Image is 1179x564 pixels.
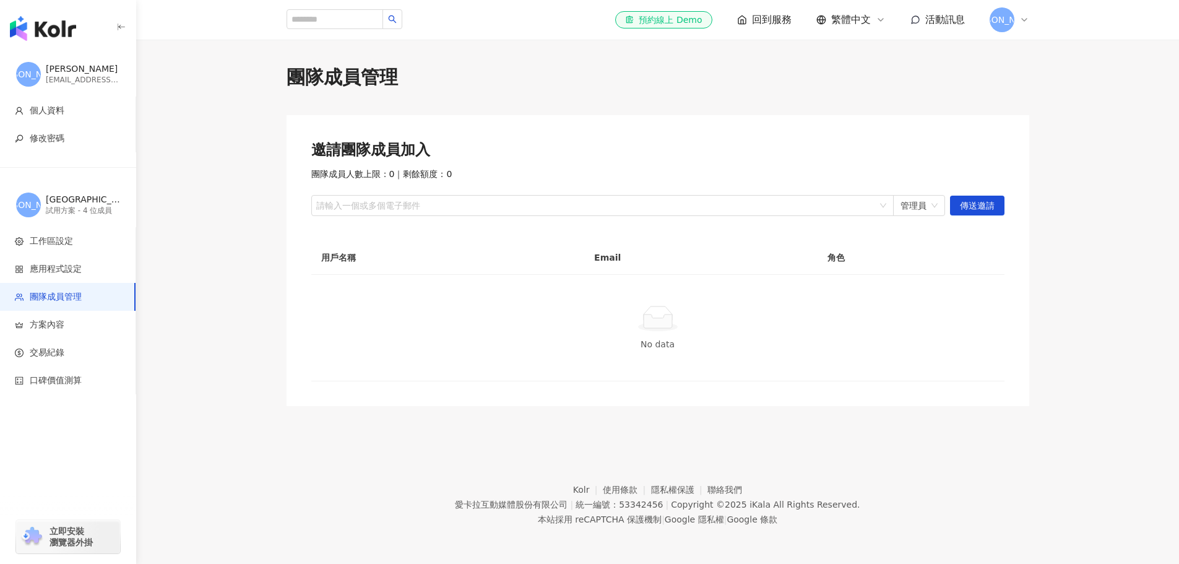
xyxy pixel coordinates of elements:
[10,16,76,41] img: logo
[455,500,568,510] div: 愛卡拉互動媒體股份有限公司
[30,105,64,117] span: 個人資料
[965,13,1037,27] span: [PERSON_NAME]
[30,263,82,275] span: 應用程式設定
[651,485,708,495] a: 隱私權保護
[727,514,777,524] a: Google 條款
[603,485,651,495] a: 使用條款
[925,14,965,25] span: 活動訊息
[707,485,742,495] a: 聯絡我們
[15,106,24,115] span: user
[900,196,938,215] span: 管理員
[20,527,44,547] img: chrome extension
[388,15,397,24] span: search
[311,241,585,275] th: 用戶名稱
[287,64,1029,90] div: 團隊成員管理
[30,235,73,248] span: 工作區設定
[724,514,727,524] span: |
[30,319,64,331] span: 方案內容
[30,375,82,387] span: 口碑價值測算
[752,13,792,27] span: 回到服務
[15,376,24,385] span: calculator
[573,485,603,495] a: Kolr
[665,500,668,510] span: |
[311,168,452,181] span: 團隊成員人數上限：0 ｜ 剩餘額度：0
[30,347,64,359] span: 交易紀錄
[46,206,120,216] div: 試用方案 - 4 位成員
[46,75,120,85] div: [EMAIL_ADDRESS][DOMAIN_NAME]
[538,512,777,527] span: 本站採用 reCAPTCHA 保護機制
[15,134,24,143] span: key
[16,520,120,553] a: chrome extension立即安裝 瀏覽器外掛
[30,132,64,145] span: 修改密碼
[831,13,871,27] span: 繁體中文
[46,63,120,76] div: [PERSON_NAME]
[737,13,792,27] a: 回到服務
[311,140,1004,161] div: 邀請團隊成員加入
[671,500,860,510] div: Copyright © 2025 All Rights Reserved.
[584,241,818,275] th: Email
[30,291,82,303] span: 團隊成員管理
[950,196,1004,215] button: 傳送邀請
[960,196,995,216] span: 傳送邀請
[665,514,724,524] a: Google 隱私權
[15,349,24,357] span: dollar
[625,14,702,26] div: 預約線上 Demo
[326,337,990,351] div: No data
[749,500,771,510] a: iKala
[50,526,93,548] span: 立即安裝 瀏覽器外掛
[570,500,573,510] span: |
[576,500,663,510] div: 統一編號：53342456
[15,265,24,274] span: appstore
[818,241,1004,275] th: 角色
[615,11,712,28] a: 預約線上 Demo
[662,514,665,524] span: |
[46,194,120,206] div: [GEOGRAPHIC_DATA] 的工作區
